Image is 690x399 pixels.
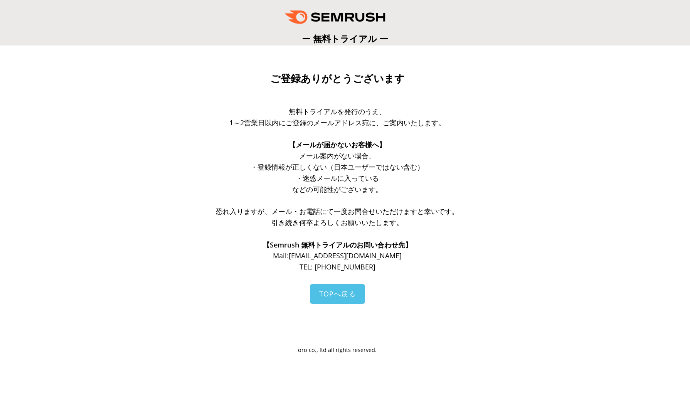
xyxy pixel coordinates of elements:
span: Mail: [EMAIL_ADDRESS][DOMAIN_NAME] [273,251,402,260]
span: oro co., ltd all rights reserved. [298,346,377,354]
span: 【メールが届かないお客様へ】 [289,140,386,149]
a: TOPへ戻る [310,284,365,304]
span: ご登録ありがとうございます [270,73,405,84]
span: ー 無料トライアル ー [302,32,388,45]
span: 1～2営業日以内にご登録のメールアドレス宛に、ご案内いたします。 [229,118,445,127]
span: ・迷惑メールに入っている [296,173,379,183]
span: TOPへ戻る [319,289,356,298]
span: ・登録情報が正しくない（日本ユーザーではない含む） [251,162,424,172]
span: 恐れ入りますが、メール・お電話にて一度お問合せいただけますと幸いです。 [216,207,459,216]
span: 引き続き何卒よろしくお願いいたします。 [271,218,403,227]
span: TEL: [PHONE_NUMBER] [300,262,375,271]
span: 無料トライアルを発行のうえ、 [289,107,386,116]
span: 【Semrush 無料トライアルのお問い合わせ先】 [263,240,412,249]
span: メール案内がない場合、 [299,151,375,160]
span: などの可能性がございます。 [292,185,382,194]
